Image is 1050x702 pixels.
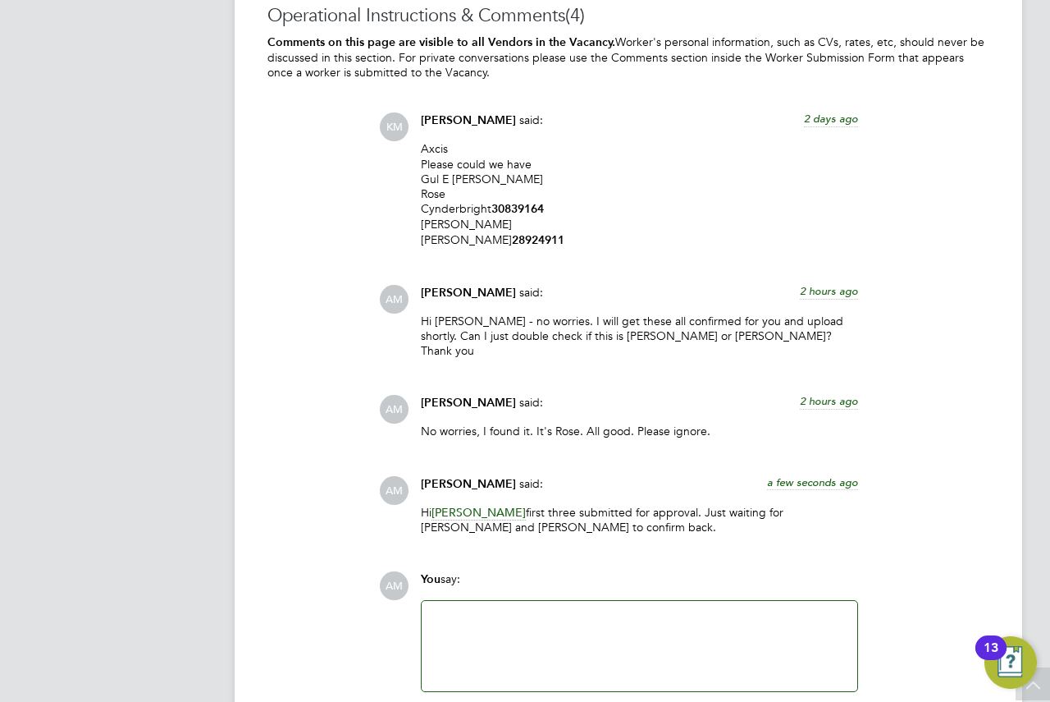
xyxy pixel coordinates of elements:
span: AM [380,476,409,505]
span: 2 hours ago [800,394,858,408]
p: Axcis Please could we have Gul E [PERSON_NAME] Rose Cynderbright [PERSON_NAME] [PERSON_NAME] [421,141,858,247]
strong: 30839164 [491,202,544,216]
h3: Operational Instructions & Comments [267,4,989,28]
span: said: [519,476,543,491]
p: Hi [PERSON_NAME] - no worries. I will get these all confirmed for you and upload shortly. Can I j... [421,314,858,359]
span: 2 hours ago [800,284,858,298]
span: 2 days ago [804,112,858,126]
span: AM [380,571,409,600]
p: No worries, I found it. It's Rose. All good. Please ignore. [421,424,858,438]
p: Worker's personal information, such as CVs, rates, etc, should never be discussed in this section... [267,34,989,80]
button: Open Resource Center, 13 new notifications [984,636,1037,689]
span: [PERSON_NAME] [421,286,516,300]
p: Hi first three submitted for approval. Just waiting for [PERSON_NAME] and [PERSON_NAME] to confir... [421,505,858,535]
span: KM [380,112,409,141]
span: (4) [565,4,585,26]
span: AM [380,285,409,314]
span: [PERSON_NAME] [421,477,516,491]
b: Comments on this page are visible to all Vendors in the Vacancy. [267,35,615,49]
span: [PERSON_NAME] [421,113,516,127]
span: said: [519,112,543,127]
span: said: [519,395,543,410]
div: 13 [984,648,998,669]
span: You [421,572,441,586]
span: AM [380,395,409,424]
span: said: [519,285,543,300]
div: say: [421,571,858,600]
span: [PERSON_NAME] [431,505,526,521]
span: [PERSON_NAME] [421,396,516,410]
strong: 28924911 [512,233,564,247]
span: a few seconds ago [767,475,858,489]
